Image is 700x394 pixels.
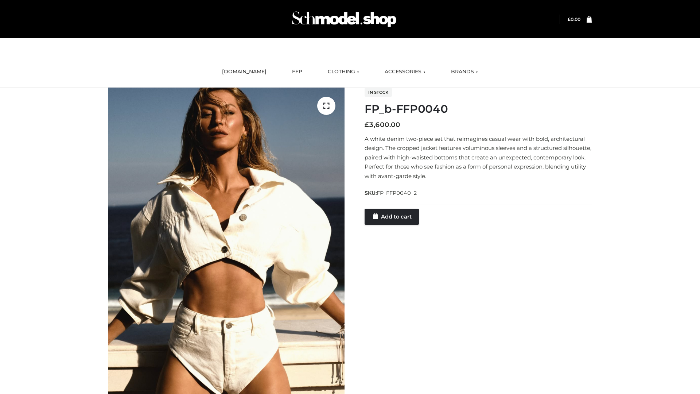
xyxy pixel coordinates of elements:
a: £0.00 [568,16,580,22]
img: Schmodel Admin 964 [289,5,399,34]
span: In stock [365,88,392,97]
span: FP_FFP0040_2 [377,190,417,196]
span: £ [365,121,369,129]
bdi: 0.00 [568,16,580,22]
a: ACCESSORIES [379,64,431,80]
a: CLOTHING [322,64,365,80]
a: Add to cart [365,209,419,225]
a: FFP [287,64,308,80]
span: SKU: [365,189,418,197]
p: A white denim two-piece set that reimagines casual wear with bold, architectural design. The crop... [365,134,592,181]
a: [DOMAIN_NAME] [217,64,272,80]
span: £ [568,16,571,22]
a: BRANDS [446,64,483,80]
bdi: 3,600.00 [365,121,400,129]
h1: FP_b-FFP0040 [365,103,592,116]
